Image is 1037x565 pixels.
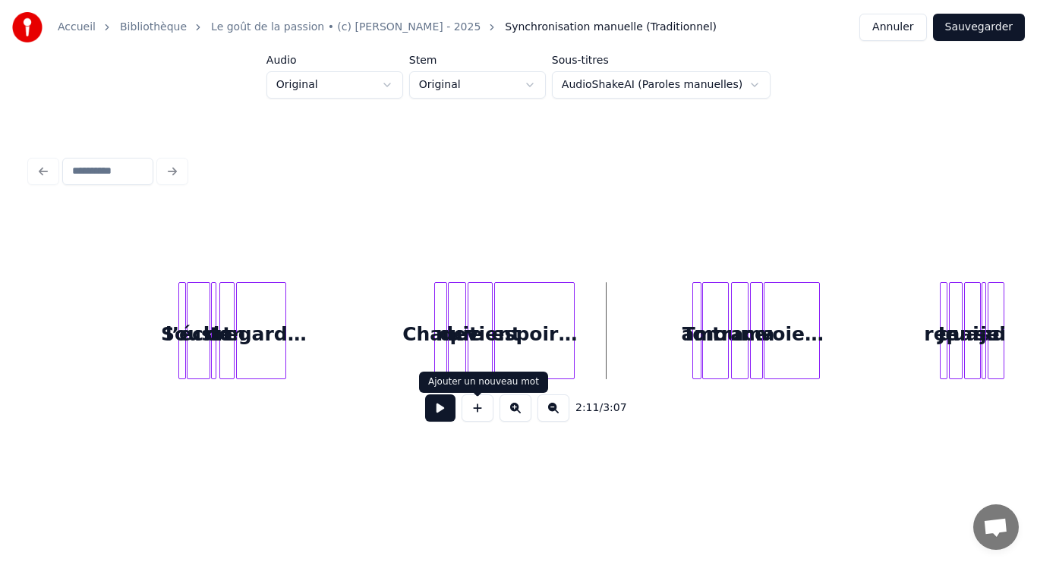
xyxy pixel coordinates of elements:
[58,20,96,35] a: Accueil
[575,400,612,416] div: /
[409,55,546,65] label: Stem
[973,504,1019,550] div: Ouvrir le chat
[575,400,599,416] span: 2:11
[933,14,1025,41] button: Sauvegarder
[58,20,717,35] nav: breadcrumb
[428,376,539,388] div: Ajouter un nouveau mot
[120,20,187,35] a: Bibliothèque
[211,20,481,35] a: Le goût de la passion • (c) [PERSON_NAME] - 2025
[505,20,717,35] span: Synchronisation manuelle (Traditionnel)
[859,14,926,41] button: Annuler
[603,400,626,416] span: 3:07
[266,55,403,65] label: Audio
[12,12,43,42] img: youka
[552,55,771,65] label: Sous-titres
